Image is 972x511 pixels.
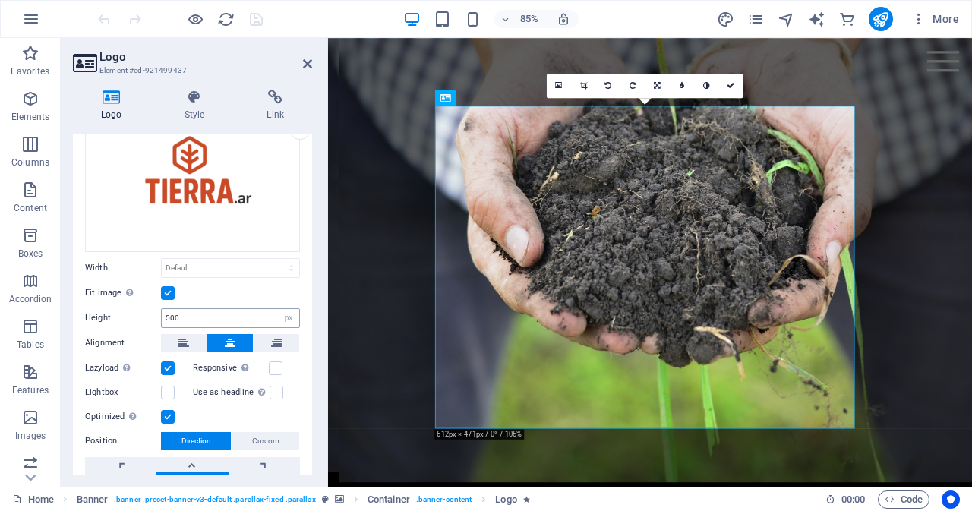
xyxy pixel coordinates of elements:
i: Design (Ctrl+Alt+Y) [717,11,734,28]
button: Click here to leave preview mode and continue editing [186,10,204,28]
label: Position [85,432,161,450]
nav: breadcrumb [77,490,530,509]
label: Responsive [193,359,269,377]
span: Custom [252,432,279,450]
i: This element contains a background [335,495,344,503]
i: Reload page [217,11,235,28]
p: Boxes [18,248,43,260]
h2: Logo [99,50,312,64]
a: Blur [670,73,694,97]
h6: 85% [517,10,541,28]
span: . banner .preset-banner-v3-default .parallax-fixed .parallax [114,490,315,509]
i: AI Writer [808,11,825,28]
button: publish [869,7,893,31]
a: Change orientation [645,73,669,97]
p: Columns [11,156,49,169]
i: This element is a customizable preset [322,495,329,503]
a: Crop mode [571,73,595,97]
p: Features [12,384,49,396]
label: Lightbox [85,383,161,402]
p: Favorites [11,65,49,77]
button: Code [878,490,929,509]
span: . banner-content [416,490,472,509]
i: Commerce [838,11,856,28]
a: Click to cancel selection. Double-click to open Pages [12,490,54,509]
label: Optimized [85,408,161,426]
span: Code [885,490,923,509]
button: More [905,7,965,31]
button: design [717,10,735,28]
span: Click to select. Double-click to edit [495,490,516,509]
span: : [852,494,854,505]
label: Lazyload [85,359,161,377]
button: 85% [494,10,548,28]
button: reload [216,10,235,28]
label: Fit image [85,284,161,302]
button: Custom [232,432,299,450]
span: More [911,11,959,27]
a: Rotate right 90° [620,73,645,97]
i: Element contains an animation [523,495,530,503]
h6: Session time [825,490,866,509]
i: Publish [872,11,889,28]
span: 00 00 [841,490,865,509]
a: Rotate left 90° [596,73,620,97]
i: On resize automatically adjust zoom level to fit chosen device. [557,12,570,26]
p: Images [15,430,46,442]
div: TIERRA-logo-2160px-transparent-editV-removebg-preview-OuHSjCnu6XIv7tfsHz75-w.png [85,106,300,252]
p: Tables [17,339,44,351]
button: commerce [838,10,857,28]
p: Elements [11,111,50,123]
button: Usercentrics [942,490,960,509]
h4: Style [156,90,239,121]
i: Navigator [778,11,795,28]
a: Select files from the file manager, stock photos, or upload file(s) [547,73,571,97]
button: navigator [778,10,796,28]
h3: Element #ed-921499437 [99,64,282,77]
p: Accordion [9,293,52,305]
a: Confirm ( Ctrl ⏎ ) [718,73,743,97]
h4: Link [238,90,312,121]
i: Pages (Ctrl+Alt+S) [747,11,765,28]
label: Width [85,263,161,272]
span: Click to select. Double-click to edit [77,490,109,509]
a: Greyscale [694,73,718,97]
span: Click to select. Double-click to edit [368,490,410,509]
button: Direction [161,432,231,450]
button: pages [747,10,765,28]
button: text_generator [808,10,826,28]
span: Direction [181,432,211,450]
h4: Logo [73,90,156,121]
label: Alignment [85,334,161,352]
p: Content [14,202,47,214]
label: Use as headline [193,383,270,402]
label: Height [85,314,161,322]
